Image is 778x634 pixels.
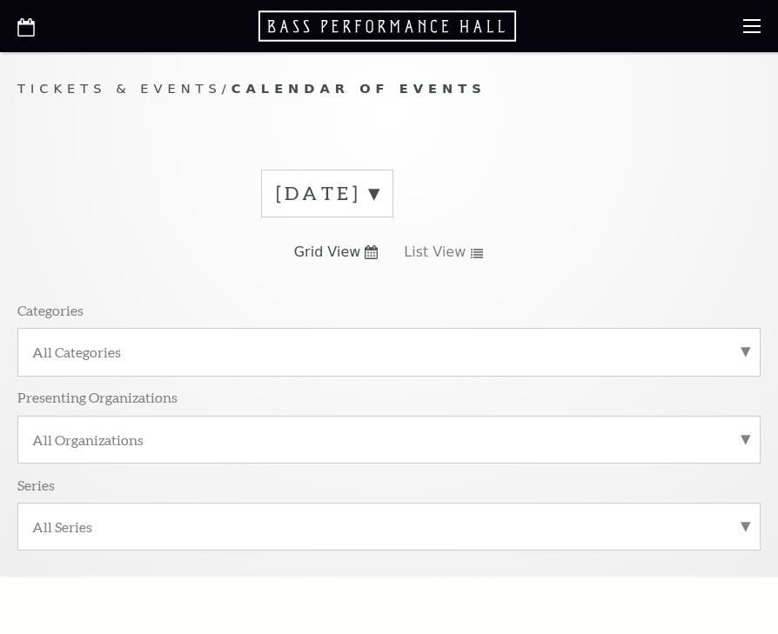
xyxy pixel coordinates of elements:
label: All Organizations [32,430,746,449]
label: All Series [32,517,746,536]
span: Calendar of Events [231,81,486,96]
span: Grid View [294,243,361,262]
label: All Categories [32,343,746,361]
label: [DATE] [276,180,379,207]
p: Categories [17,301,84,319]
p: Presenting Organizations [17,388,178,406]
p: Series [17,476,55,494]
span: Tickets & Events [17,81,222,96]
p: / [17,78,761,100]
span: List View [404,243,466,262]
